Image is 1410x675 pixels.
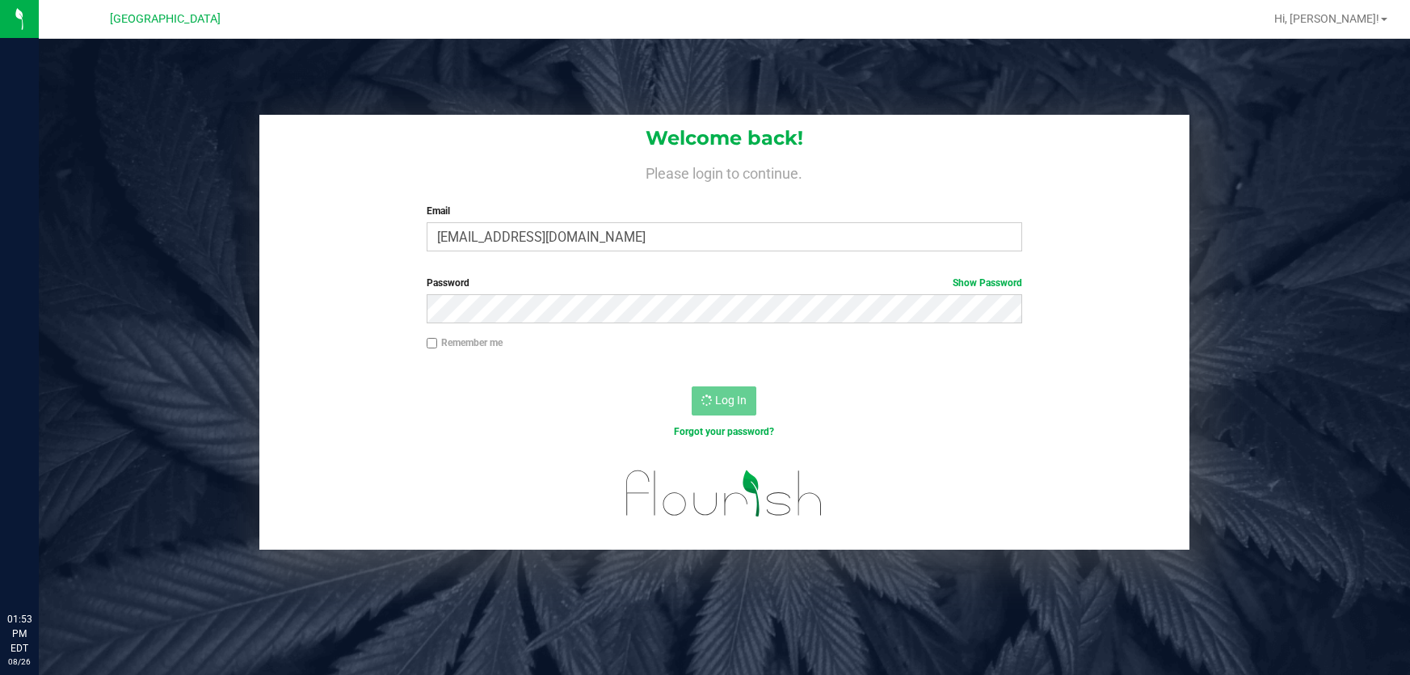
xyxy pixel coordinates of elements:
a: Show Password [953,277,1022,289]
img: flourish_logo.svg [608,456,841,531]
input: Remember me [427,338,438,349]
span: Password [427,277,469,289]
label: Email [427,204,1023,218]
span: Log In [715,394,747,407]
p: 01:53 PM EDT [7,612,32,656]
span: Hi, [PERSON_NAME]! [1274,12,1379,25]
p: 08/26 [7,656,32,668]
h4: Please login to continue. [259,162,1189,181]
button: Log In [692,386,756,416]
label: Remember me [427,335,503,350]
h1: Welcome back! [259,128,1189,149]
a: Forgot your password? [674,426,774,437]
span: [GEOGRAPHIC_DATA] [110,12,221,26]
